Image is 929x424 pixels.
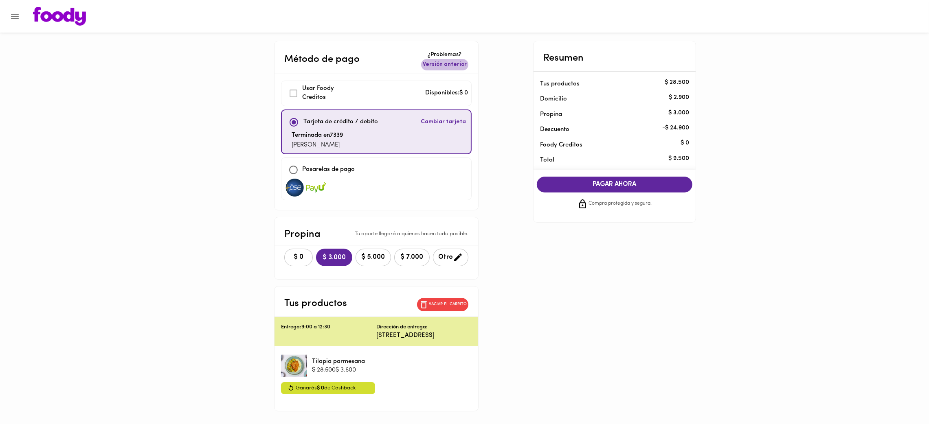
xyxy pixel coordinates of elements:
p: Tu aporte llegará a quienes hacen todo posible. [355,230,468,238]
p: Vaciar el carrito [429,302,467,307]
img: visa [285,179,305,197]
p: Tarjeta de crédito / debito [303,118,378,127]
button: $ 0 [284,249,313,266]
span: $ 3.000 [323,254,346,262]
p: Terminada en 7339 [292,131,343,140]
p: Entrega: 9:00 a 12:30 [281,323,376,331]
span: PAGAR AHORA [545,181,684,188]
span: Cambiar tarjeta [421,118,466,126]
p: Resumen [543,51,584,66]
p: $ 0 [681,139,689,148]
p: Tilapia parmesana [312,357,365,366]
p: Método de pago [284,52,360,67]
img: logo.png [33,7,86,26]
p: Descuento [540,125,569,134]
button: $ 7.000 [394,249,430,266]
p: - $ 24.900 [662,124,689,132]
span: Ganarás de Cashback [296,384,356,393]
p: ¿Problemas? [421,51,468,59]
p: $ 28.500 [312,366,336,374]
p: Disponibles: $ 0 [425,89,468,98]
button: Versión anterior [421,59,468,70]
button: PAGAR AHORA [537,177,692,192]
button: $ 3.000 [316,249,352,266]
button: Menu [5,7,25,26]
span: Versión anterior [423,61,467,69]
span: Compra protegida y segura. [589,200,652,208]
p: $ 9.500 [668,154,689,163]
img: visa [306,179,326,197]
p: Tus productos [284,296,347,311]
button: Otro [433,249,468,266]
p: Tus productos [540,80,676,88]
p: $ 3.600 [336,366,356,374]
p: Total [540,156,676,164]
p: Pasarelas de pago [302,165,355,175]
span: $ 7.000 [400,254,424,261]
p: Dirección de entrega: [376,323,428,331]
span: $ 0 [317,385,324,391]
p: Usar Foody Creditos [302,84,358,103]
p: Domicilio [540,95,567,103]
span: Otro [438,252,463,262]
p: [STREET_ADDRESS] [376,331,472,340]
button: Cambiar tarjeta [419,114,468,131]
p: Foody Creditos [540,141,676,149]
span: $ 5.000 [361,254,386,261]
p: [PERSON_NAME] [292,141,343,150]
p: $ 2.900 [669,93,689,102]
p: Propina [540,110,676,119]
p: $ 28.500 [665,78,689,87]
button: Vaciar el carrito [417,298,468,311]
button: $ 5.000 [356,249,391,266]
span: $ 0 [290,254,307,261]
p: Propina [284,227,321,242]
p: $ 3.000 [668,109,689,117]
div: Tilapia parmesana [281,353,307,379]
iframe: Messagebird Livechat Widget [882,377,921,416]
